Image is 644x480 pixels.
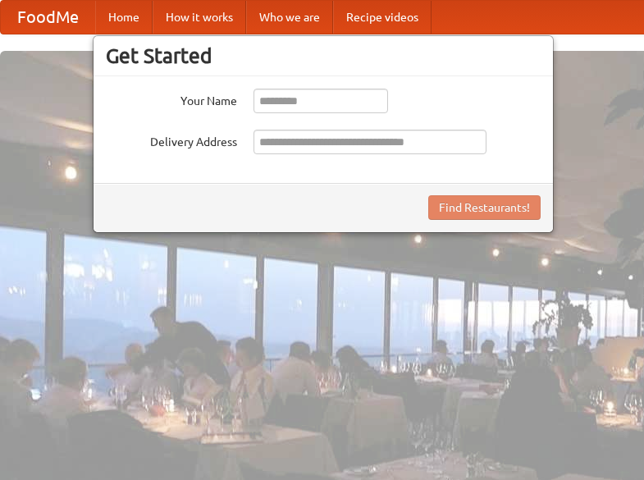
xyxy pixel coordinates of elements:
[333,1,432,34] a: Recipe videos
[106,89,237,109] label: Your Name
[428,195,541,220] button: Find Restaurants!
[1,1,95,34] a: FoodMe
[106,43,541,68] h3: Get Started
[153,1,246,34] a: How it works
[246,1,333,34] a: Who we are
[106,130,237,150] label: Delivery Address
[95,1,153,34] a: Home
